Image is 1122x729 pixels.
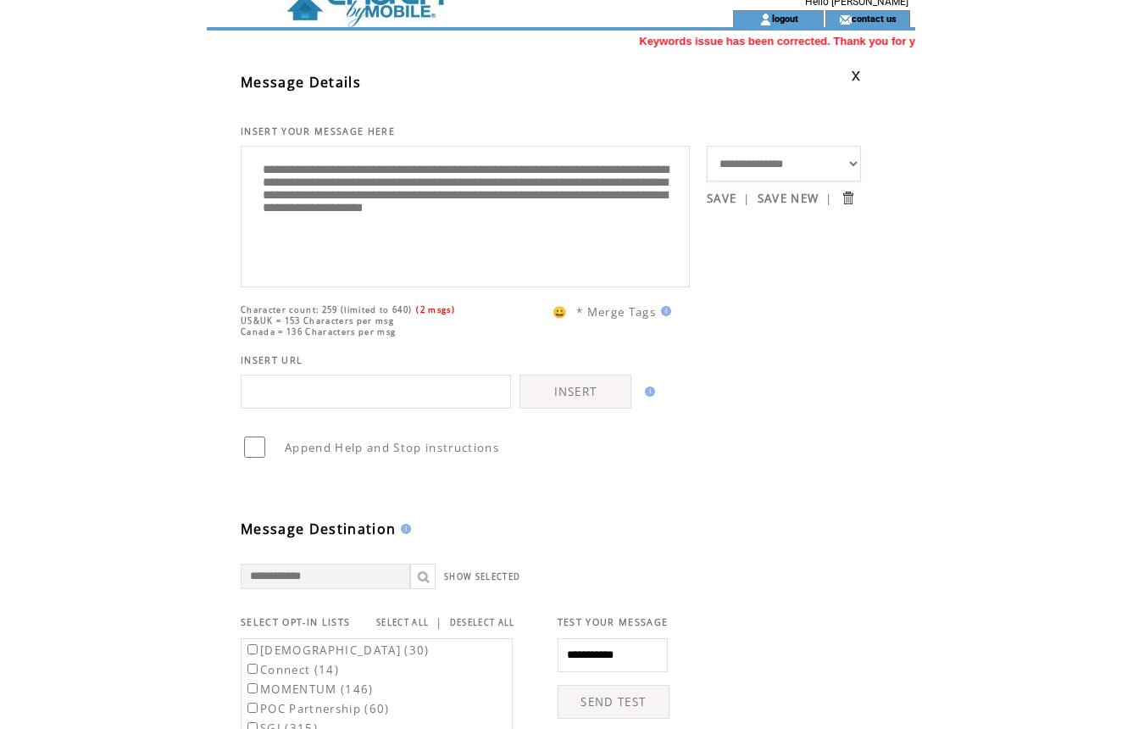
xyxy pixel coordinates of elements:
[247,664,258,674] input: Connect (14)
[576,304,656,320] span: * Merge Tags
[241,73,361,92] span: Message Details
[558,616,669,628] span: TEST YOUR MESSAGE
[241,354,303,366] span: INSERT URL
[450,617,515,628] a: DESELECT ALL
[640,387,655,397] img: help.gif
[241,326,396,337] span: Canada = 136 Characters per msg
[759,13,772,26] img: account_icon.gif
[244,682,374,697] label: MOMENTUM (146)
[825,191,832,206] span: |
[553,304,568,320] span: 😀
[247,644,258,654] input: [DEMOGRAPHIC_DATA] (30)
[436,615,442,630] span: |
[247,703,258,713] input: POC Partnership (60)
[376,617,429,628] a: SELECT ALL
[285,440,499,455] span: Append Help and Stop instructions
[207,35,915,47] marquee: Keywords issue has been corrected. Thank you for your patience!
[743,191,750,206] span: |
[558,685,669,719] a: SEND TEST
[519,375,631,409] a: INSERT
[241,520,396,538] span: Message Destination
[241,616,350,628] span: SELECT OPT-IN LISTS
[241,304,412,315] span: Character count: 259 (limited to 640)
[247,683,258,693] input: MOMENTUM (146)
[852,13,897,24] a: contact us
[241,315,394,326] span: US&UK = 153 Characters per msg
[244,643,430,658] label: [DEMOGRAPHIC_DATA] (30)
[244,701,390,716] label: POC Partnership (60)
[840,190,856,206] input: Submit
[241,125,395,137] span: INSERT YOUR MESSAGE HERE
[758,191,819,206] a: SAVE NEW
[839,13,852,26] img: contact_us_icon.gif
[244,662,339,677] label: Connect (14)
[707,191,736,206] a: SAVE
[656,306,671,316] img: help.gif
[396,524,411,534] img: help.gif
[416,304,455,315] span: (2 msgs)
[772,13,798,24] a: logout
[444,571,520,582] a: SHOW SELECTED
